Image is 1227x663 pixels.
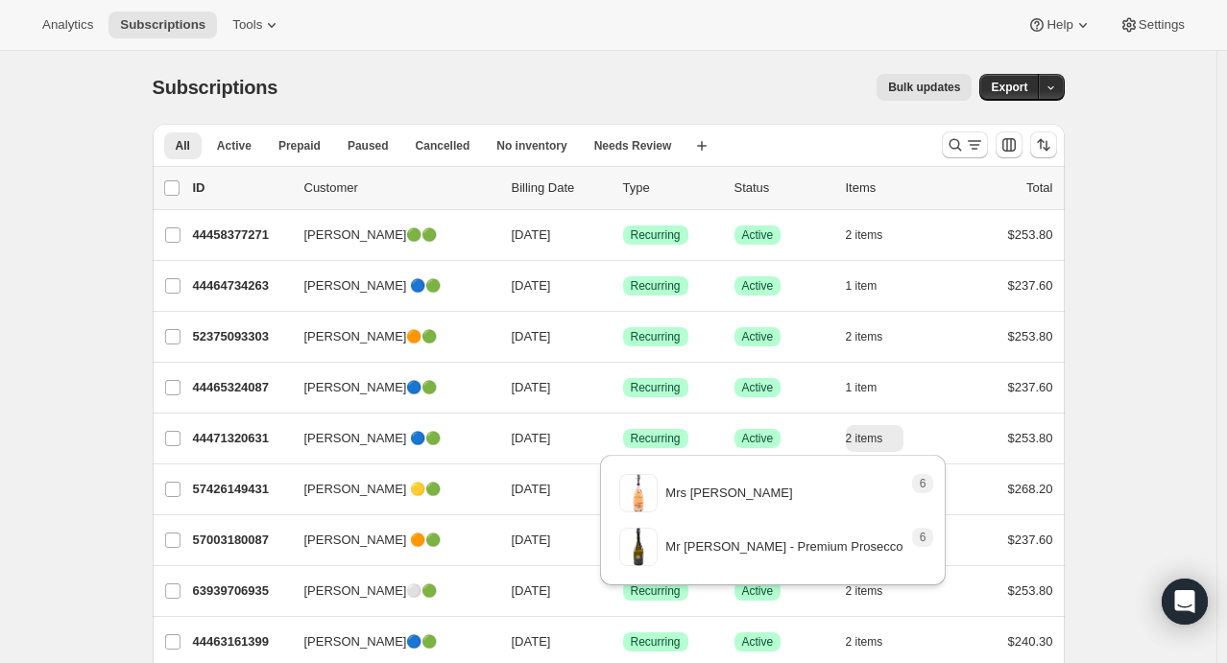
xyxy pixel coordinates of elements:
[846,178,942,198] div: Items
[304,581,438,601] span: [PERSON_NAME]⚪🟢
[1008,533,1053,547] span: $237.60
[846,222,904,249] button: 2 items
[217,138,252,154] span: Active
[193,476,1053,503] div: 57426149431[PERSON_NAME] 🟡🟢[DATE]SuccessRecurringSuccessActive3 items$268.20
[877,74,972,101] button: Bulk updates
[348,138,389,154] span: Paused
[304,480,442,499] span: [PERSON_NAME] 🟡🟢
[193,225,289,245] p: 44458377271
[846,425,904,452] button: 2 items
[1008,482,1053,496] span: $268.20
[742,329,774,344] span: Active
[193,531,289,550] p: 57003180087
[742,380,774,395] span: Active
[232,17,262,33] span: Tools
[1139,17,1185,33] span: Settings
[512,634,551,649] span: [DATE]
[304,276,442,296] span: [PERSON_NAME] 🔵🟢
[193,628,1053,655] div: 44463161399[PERSON_NAME]🔵🟢[DATE]SuccessRecurringSuccessActive2 items$240.30
[512,583,551,598] span: [DATE]
[293,525,485,556] button: [PERSON_NAME] 🟠🟢
[293,423,485,454] button: [PERSON_NAME] 🔵🟢
[1008,431,1053,445] span: $253.80
[293,627,485,657] button: [PERSON_NAME]🔵🟢
[846,380,878,395] span: 1 item
[193,374,1053,401] div: 44465324087[PERSON_NAME]🔵🟢[DATE]SuccessRecurringSuccessActive1 item$237.60
[293,271,485,301] button: [PERSON_NAME] 🔵🟢
[594,138,672,154] span: Needs Review
[686,132,717,159] button: Create new view
[193,323,1053,350] div: 52375093303[PERSON_NAME]🟠🟢[DATE]SuccessRecurringSuccessActive2 items$253.80
[1016,12,1103,38] button: Help
[920,530,926,545] span: 6
[846,329,883,344] span: 2 items
[846,634,883,650] span: 2 items
[193,578,1053,604] div: 63939706935[PERSON_NAME]⚪🟢[DATE]SuccessRecurringSuccessActive2 items$253.80
[1026,178,1052,198] p: Total
[942,131,988,158] button: Search and filter results
[120,17,205,33] span: Subscriptions
[512,329,551,343] span: [DATE]
[512,533,551,547] span: [DATE]
[42,17,93,33] span: Analytics
[631,278,681,294] span: Recurring
[193,425,1053,452] div: 44471320631[PERSON_NAME] 🔵🟢[DATE]SuccessRecurringSuccessActive2 items$253.80
[623,178,719,198] div: Type
[846,278,878,294] span: 1 item
[278,138,321,154] span: Prepaid
[846,227,883,243] span: 2 items
[153,77,278,98] span: Subscriptions
[193,222,1053,249] div: 44458377271[PERSON_NAME]🟢🟢[DATE]SuccessRecurringSuccessActive2 items$253.80
[512,227,551,242] span: [DATE]
[1047,17,1072,33] span: Help
[1008,380,1053,394] span: $237.60
[512,278,551,293] span: [DATE]
[293,474,485,505] button: [PERSON_NAME] 🟡🟢
[221,12,293,38] button: Tools
[1162,579,1208,625] div: Open Intercom Messenger
[1108,12,1196,38] button: Settings
[176,138,190,154] span: All
[619,474,658,512] img: variant image
[193,632,289,651] p: 44463161399
[631,329,681,344] span: Recurring
[631,634,681,650] span: Recurring
[742,278,774,294] span: Active
[846,628,904,655] button: 2 items
[193,581,289,601] p: 63939706935
[920,476,926,491] span: 6
[304,178,496,198] p: Customer
[742,431,774,446] span: Active
[1008,278,1053,293] span: $237.60
[665,537,902,556] p: Mr [PERSON_NAME] - Premium Prosecco
[193,527,1053,554] div: 57003180087[PERSON_NAME] 🟠🟢[DATE]SuccessRecurringSuccessActive1 item$237.60
[193,178,289,198] p: ID
[193,276,289,296] p: 44464734263
[846,431,883,446] span: 2 items
[1008,583,1053,598] span: $253.80
[304,225,438,245] span: [PERSON_NAME]🟢🟢
[304,429,442,448] span: [PERSON_NAME] 🔵🟢
[193,272,1053,299] div: 44464734263[PERSON_NAME] 🔵🟢[DATE]SuccessRecurringSuccessActive1 item$237.60
[304,531,442,550] span: [PERSON_NAME] 🟠🟢
[846,374,899,401] button: 1 item
[631,380,681,395] span: Recurring
[108,12,217,38] button: Subscriptions
[1008,634,1053,649] span: $240.30
[1008,227,1053,242] span: $253.80
[293,576,485,606] button: [PERSON_NAME]⚪🟢
[991,80,1027,95] span: Export
[193,480,289,499] p: 57426149431
[304,632,438,651] span: [PERSON_NAME]🔵🟢
[304,378,438,397] span: [PERSON_NAME]🔵🟢
[742,634,774,650] span: Active
[31,12,105,38] button: Analytics
[496,138,566,154] span: No inventory
[193,327,289,346] p: 52375093303
[193,378,289,397] p: 44465324087
[734,178,830,198] p: Status
[1008,329,1053,343] span: $253.80
[631,227,681,243] span: Recurring
[742,227,774,243] span: Active
[846,272,899,299] button: 1 item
